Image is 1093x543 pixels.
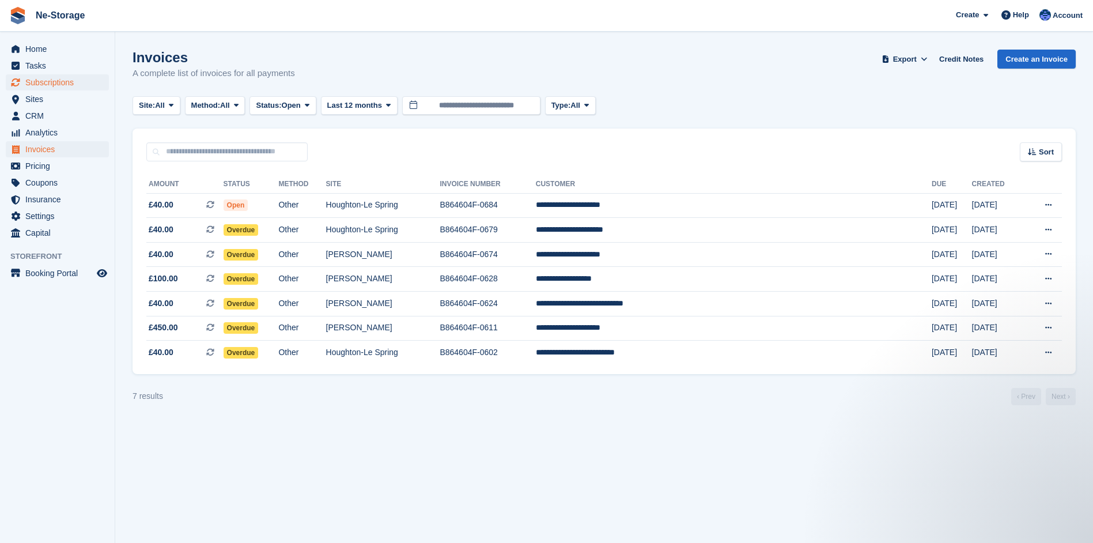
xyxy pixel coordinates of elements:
td: [PERSON_NAME] [326,267,440,292]
button: Status: Open [249,96,316,115]
span: All [220,100,230,111]
span: Overdue [224,347,259,359]
td: B864604F-0624 [440,292,535,316]
p: A complete list of invoices for all payments [133,67,295,80]
span: Subscriptions [25,74,94,90]
span: £40.00 [149,297,173,310]
span: Invoices [25,141,94,157]
td: [DATE] [972,341,1024,365]
td: [DATE] [972,316,1024,341]
td: Other [278,292,326,316]
td: [PERSON_NAME] [326,316,440,341]
th: Status [224,175,279,194]
span: Site: [139,100,155,111]
span: CRM [25,108,94,124]
span: £40.00 [149,346,173,359]
span: Status: [256,100,281,111]
th: Due [932,175,972,194]
a: menu [6,191,109,208]
td: [PERSON_NAME] [326,292,440,316]
td: Other [278,193,326,218]
th: Method [278,175,326,194]
button: Type: All [545,96,596,115]
td: [DATE] [972,267,1024,292]
button: Last 12 months [321,96,398,115]
span: Type: [551,100,571,111]
span: Account [1053,10,1083,21]
span: Storefront [10,251,115,262]
span: Overdue [224,273,259,285]
span: Open [282,100,301,111]
span: £40.00 [149,224,173,236]
button: Method: All [185,96,245,115]
span: Sort [1039,146,1054,158]
span: Analytics [25,125,94,141]
img: Karol Carter [1039,9,1051,21]
td: Houghton-Le Spring [326,341,440,365]
td: Other [278,218,326,243]
td: Houghton-Le Spring [326,193,440,218]
td: [DATE] [932,341,972,365]
td: [DATE] [932,267,972,292]
td: B864604F-0679 [440,218,535,243]
span: Open [224,199,248,211]
td: [DATE] [932,218,972,243]
th: Created [972,175,1024,194]
td: Other [278,267,326,292]
span: Help [1013,9,1029,21]
h1: Invoices [133,50,295,65]
th: Site [326,175,440,194]
td: [DATE] [972,218,1024,243]
span: £100.00 [149,273,178,285]
span: Create [956,9,979,21]
span: Tasks [25,58,94,74]
a: Previous [1011,388,1041,405]
a: menu [6,141,109,157]
span: £40.00 [149,248,173,261]
a: Next [1046,388,1076,405]
td: [PERSON_NAME] [326,242,440,267]
a: Preview store [95,266,109,280]
a: menu [6,265,109,281]
a: menu [6,58,109,74]
a: Create an Invoice [997,50,1076,69]
span: Overdue [224,249,259,261]
button: Export [879,50,930,69]
td: [DATE] [932,193,972,218]
span: Overdue [224,322,259,334]
td: B864604F-0611 [440,316,535,341]
td: [DATE] [972,242,1024,267]
span: Coupons [25,175,94,191]
span: Insurance [25,191,94,208]
nav: Page [1009,388,1078,405]
td: [DATE] [972,292,1024,316]
span: Overdue [224,224,259,236]
th: Customer [536,175,932,194]
span: Export [893,54,917,65]
img: stora-icon-8386f47178a22dfd0bd8f6a31ec36ba5ce8667c1dd55bd0f319d3a0aa187defe.svg [9,7,27,24]
td: B864604F-0684 [440,193,535,218]
button: Site: All [133,96,180,115]
span: Booking Portal [25,265,94,281]
div: 7 results [133,390,163,402]
a: Ne-Storage [31,6,89,25]
td: B864604F-0674 [440,242,535,267]
span: Settings [25,208,94,224]
a: menu [6,225,109,241]
a: menu [6,158,109,174]
td: Other [278,242,326,267]
a: menu [6,91,109,107]
span: £40.00 [149,199,173,211]
span: Capital [25,225,94,241]
a: menu [6,125,109,141]
td: B864604F-0602 [440,341,535,365]
span: Sites [25,91,94,107]
th: Invoice Number [440,175,535,194]
span: Method: [191,100,221,111]
span: All [155,100,165,111]
span: £450.00 [149,322,178,334]
a: Credit Notes [935,50,988,69]
td: [DATE] [932,316,972,341]
span: Pricing [25,158,94,174]
td: Other [278,316,326,341]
